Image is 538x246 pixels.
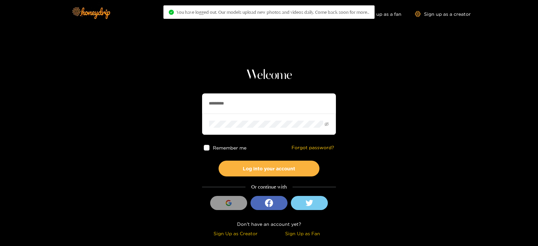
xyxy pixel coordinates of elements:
[271,230,334,237] div: Sign Up as Fan
[202,220,336,228] div: Don't have an account yet?
[292,145,334,151] a: Forgot password?
[204,230,267,237] div: Sign Up as Creator
[177,9,369,15] span: You have logged out. Our models upload new photos and videos daily. Come back soon for more..
[219,161,319,176] button: Log into your account
[202,67,336,83] h1: Welcome
[324,122,329,126] span: eye-invisible
[213,145,246,150] span: Remember me
[415,11,471,17] a: Sign up as a creator
[169,10,174,15] span: check-circle
[355,11,401,17] a: Sign up as a fan
[202,183,336,191] div: Or continue with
